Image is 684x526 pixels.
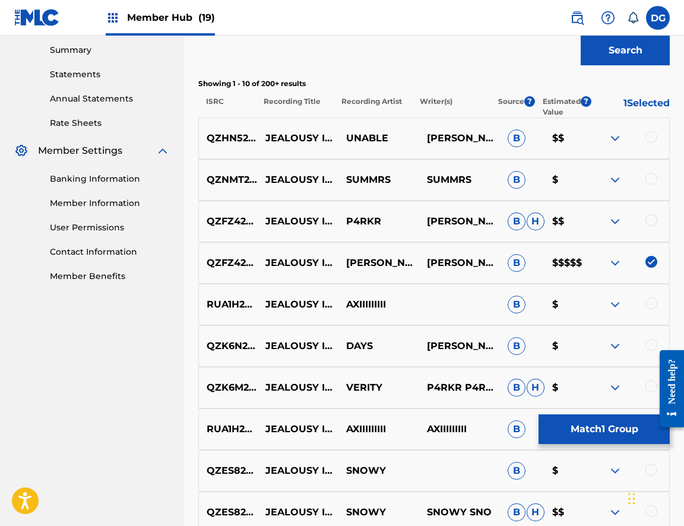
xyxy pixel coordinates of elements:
p: Writer(s) [412,96,490,118]
span: B [508,296,525,313]
span: B [508,254,525,272]
img: expand [608,381,622,395]
span: B [508,337,525,355]
span: H [527,379,544,397]
p: Source [498,96,524,118]
p: JEALOUSY IS A BITCH, I HATE HER [258,422,338,436]
p: QZK6M2312163 [199,381,258,395]
img: help [601,11,615,25]
p: SUMMRS [419,173,500,187]
span: B [508,129,525,147]
p: Recording Title [255,96,334,118]
a: Member Benefits [50,270,170,283]
a: Rate Sheets [50,117,170,129]
a: User Permissions [50,221,170,234]
span: H [527,213,544,230]
img: expand [608,464,622,478]
span: H [527,503,544,521]
p: QZFZ42064256 [199,214,258,229]
p: Recording Artist [334,96,412,118]
p: [PERSON_NAME] [419,214,500,229]
span: Member Hub [127,11,215,24]
p: 1 Selected [591,96,670,118]
div: Drag [628,481,635,517]
span: ? [524,96,535,107]
p: P4RKR P4RKR P4RKR [419,381,500,395]
span: B [508,171,525,189]
p: $$ [544,505,589,519]
img: expand [608,214,622,229]
p: AXIIIIIIIII [338,422,419,436]
p: [PERSON_NAME] [419,256,500,270]
img: expand [608,256,622,270]
a: Statements [50,68,170,81]
img: expand [608,297,622,312]
button: Match1 Group [539,414,670,444]
div: Notifications [627,12,639,24]
p: VERITY [338,381,419,395]
p: $ [544,297,589,312]
p: QZES82323178 [199,505,258,519]
p: ISRC [198,96,255,118]
p: JEALOUSY IS A BITCH. I HATE HER [258,131,338,145]
a: Banking Information [50,173,170,185]
img: expand [608,505,622,519]
p: RUA1H2308914 [199,297,258,312]
p: JEALOUSY IS A BITCH I HATE HER [258,214,338,229]
p: SNOWY [338,505,419,519]
span: ? [581,96,591,107]
p: JEALOUSY IS A BITCH, I HATE HER [258,339,338,353]
p: JEALOUSY IS A BITCH. I HATE HER [258,173,338,187]
p: [PERSON_NAME] [419,339,500,353]
img: expand [156,144,170,158]
p: AXIIIIIIIII [338,297,419,312]
span: B [508,213,525,230]
p: JEALOUSY IS A BITCH I HATE HER [258,256,338,270]
a: Annual Statements [50,93,170,105]
span: (19) [198,12,215,23]
img: expand [608,339,622,353]
p: $$ [544,131,589,145]
p: DAYS [338,339,419,353]
p: QZHN52337568 [199,131,258,145]
p: $$$$$ [544,256,589,270]
img: MLC Logo [14,9,60,26]
p: SNOWY SNO [419,505,500,519]
img: Top Rightsholders [106,11,120,25]
p: Showing 1 - 10 of 200+ results [198,78,670,89]
img: deselect [645,256,657,268]
p: QZES82323178 [199,464,258,478]
iframe: Chat Widget [625,469,684,526]
div: Help [596,6,620,30]
span: B [508,503,525,521]
a: Contact Information [50,246,170,258]
p: QZFZ42064256 [199,256,258,270]
span: B [508,379,525,397]
button: Search [581,36,670,65]
p: P4RKR [338,214,419,229]
p: [PERSON_NAME] [419,131,500,145]
div: User Menu [646,6,670,30]
p: JEALOUSY IS A BITCH, I HATE HER [258,297,338,312]
p: QZNMT2105016 [199,173,258,187]
p: Estimated Value [543,96,581,118]
p: UNABLE [338,131,419,145]
a: Member Information [50,197,170,210]
p: $ [544,464,589,478]
img: expand [608,173,622,187]
img: expand [608,131,622,145]
img: Member Settings [14,144,28,158]
a: Public Search [565,6,589,30]
p: [PERSON_NAME] [338,256,419,270]
p: $ [544,381,589,395]
p: SUMMRS [338,173,419,187]
a: Summary [50,44,170,56]
p: JEALOUSY IS A BITCH. I HATE HER [258,381,338,395]
span: Member Settings [38,144,122,158]
p: QZK6N2370417 [199,339,258,353]
p: SNOWY [338,464,419,478]
iframe: Resource Center [650,335,684,442]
